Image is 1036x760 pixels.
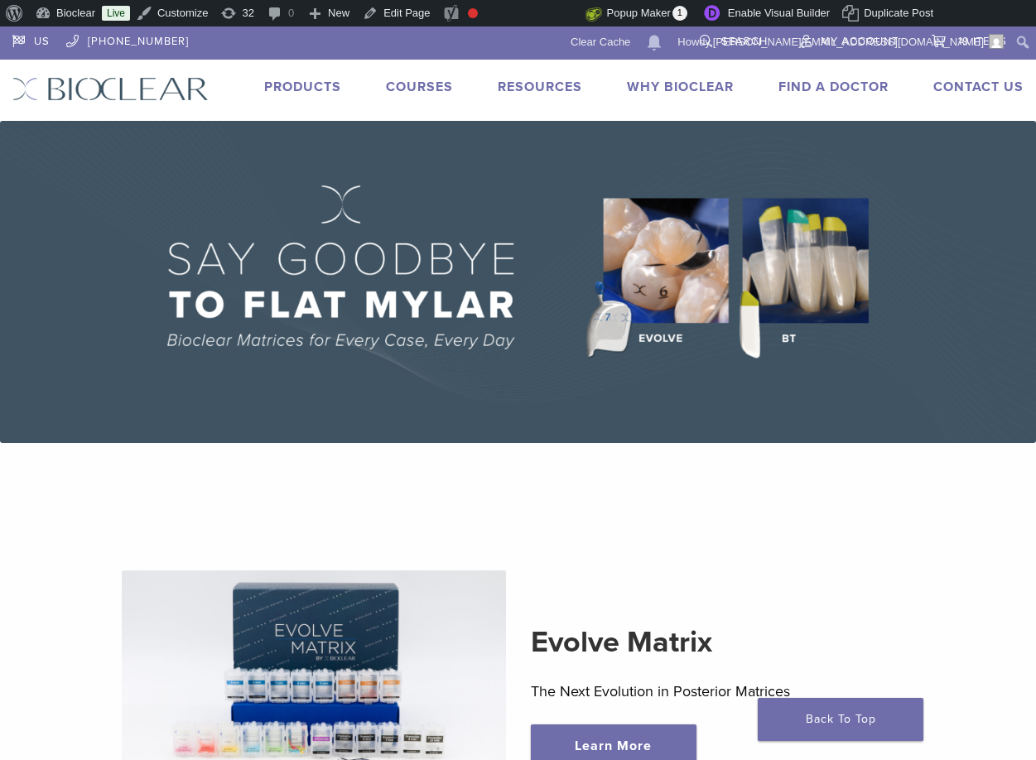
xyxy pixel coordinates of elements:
a: My Account [801,26,899,51]
a: Resources [498,79,582,95]
a: Howdy, [672,29,1010,55]
a: Products [264,79,341,95]
a: Find A Doctor [778,79,889,95]
h2: Evolve Matrix [531,623,915,662]
img: Bioclear [12,77,209,101]
a: Why Bioclear [627,79,734,95]
span: 1 [672,6,687,21]
img: Views over 48 hours. Click for more Jetpack Stats. [493,4,585,24]
a: Clear Cache [565,29,637,55]
a: Contact Us [933,79,1024,95]
div: Focus keyphrase not set [468,8,478,18]
a: Live [102,6,130,21]
span: [PERSON_NAME][EMAIL_ADDRESS][DOMAIN_NAME] [713,36,984,48]
a: 19 items [932,26,1007,51]
a: [PHONE_NUMBER] [66,26,189,51]
a: Courses [386,79,453,95]
a: Back To Top [758,698,923,741]
a: US [12,26,50,51]
p: The Next Evolution in Posterior Matrices [531,679,915,704]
